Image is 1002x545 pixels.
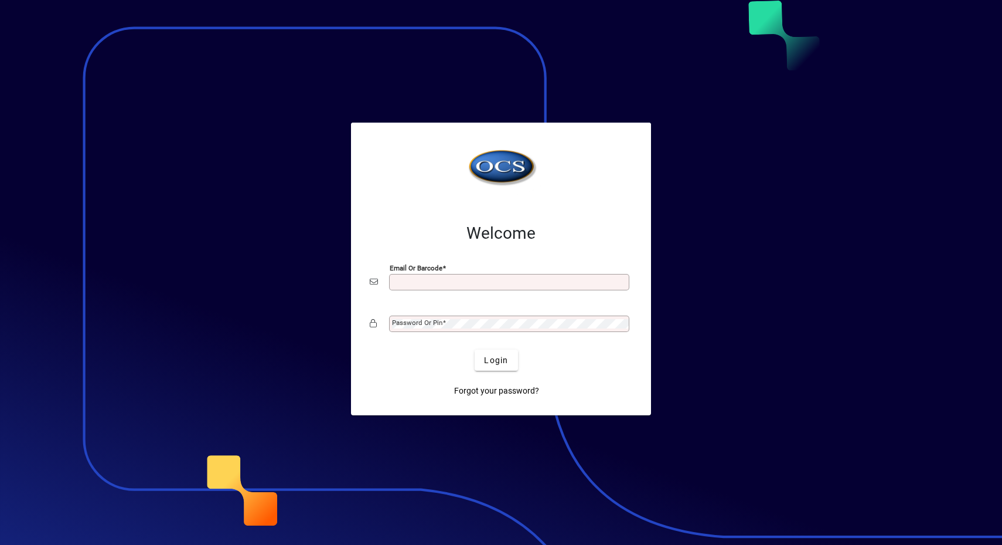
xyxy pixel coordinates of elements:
[449,380,544,401] a: Forgot your password?
[475,350,517,371] button: Login
[454,385,539,397] span: Forgot your password?
[484,354,508,367] span: Login
[370,224,632,243] h2: Welcome
[392,319,442,327] mat-label: Password or Pin
[390,264,442,272] mat-label: Email or Barcode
